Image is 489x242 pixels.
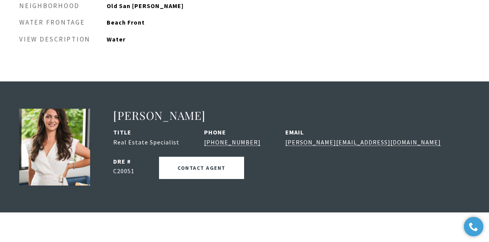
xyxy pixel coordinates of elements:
img: Leilani Geller [19,109,90,186]
span: Water [107,34,238,45]
span: Real Estate Specialist [113,138,179,146]
span: Beach Front [107,17,238,28]
a: [PERSON_NAME] [113,108,206,123]
strong: Water Frontage [19,17,107,28]
strong: EMAIL [285,128,441,138]
strong: View Description [19,34,107,45]
strong: Neighborhood [19,1,107,11]
strong: PHONE [204,128,261,138]
button: CONTACT AGENT [159,157,244,179]
strong: title [113,128,179,138]
a: call (607) 227-9685 [204,138,261,146]
span: C20051 [113,167,134,175]
strong: DRE # [113,157,134,167]
a: [PERSON_NAME][EMAIL_ADDRESS][DOMAIN_NAME] [285,138,441,146]
span: Old San [PERSON_NAME] [107,1,238,11]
